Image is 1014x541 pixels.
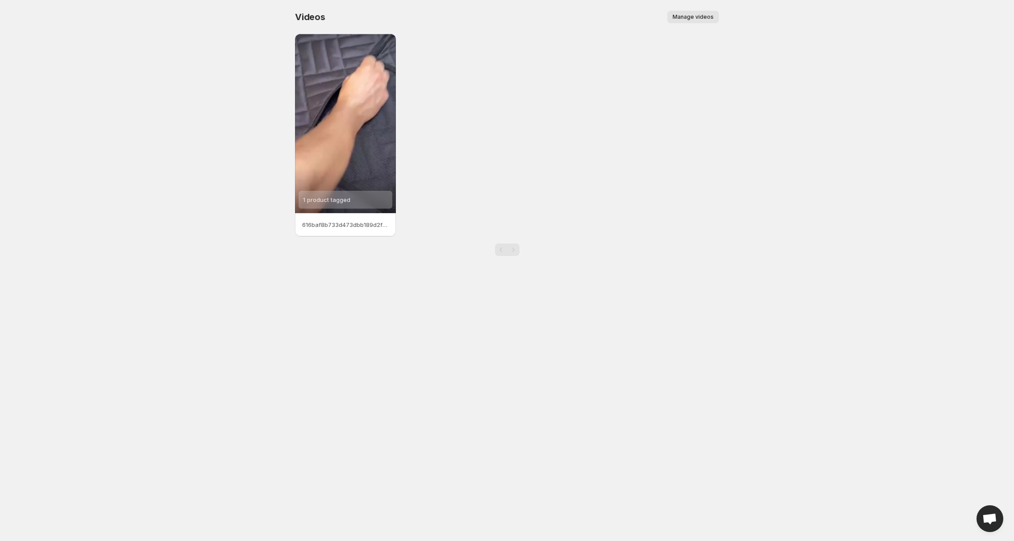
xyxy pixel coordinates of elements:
[295,12,325,22] span: Videos
[302,220,389,229] p: 616baf8b733d473dbb189d2f9c4b98edHD-720p-30Mbps-54370860
[673,13,714,21] span: Manage videos
[495,243,519,256] nav: Pagination
[667,11,719,23] button: Manage videos
[977,505,1003,532] div: Open chat
[303,196,350,203] span: 1 product tagged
